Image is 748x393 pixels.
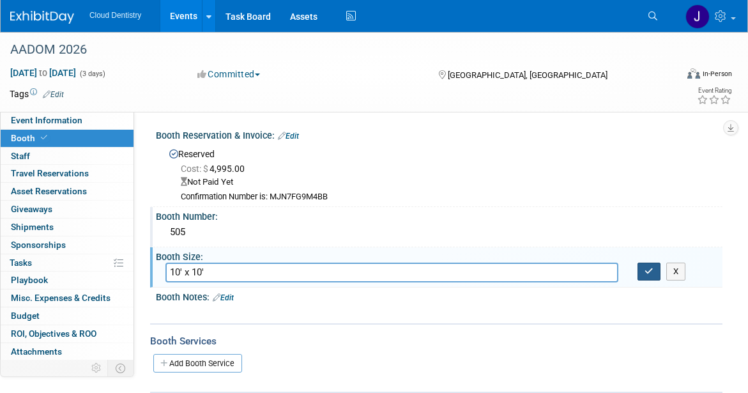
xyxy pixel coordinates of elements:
[41,134,47,141] i: Booth reservation complete
[11,275,48,285] span: Playbook
[11,186,87,196] span: Asset Reservations
[1,219,134,236] a: Shipments
[702,69,732,79] div: In-Person
[11,346,62,357] span: Attachments
[685,4,710,29] img: Jessica Estrada
[10,67,77,79] span: [DATE] [DATE]
[86,360,108,376] td: Personalize Event Tab Strip
[1,289,134,307] a: Misc. Expenses & Credits
[1,183,134,200] a: Asset Reservations
[213,293,234,302] a: Edit
[1,148,134,165] a: Staff
[278,132,299,141] a: Edit
[10,11,74,24] img: ExhibitDay
[37,68,49,78] span: to
[687,68,700,79] img: Format-Inperson.png
[10,258,32,268] span: Tasks
[1,325,134,343] a: ROI, Objectives & ROO
[150,334,722,348] div: Booth Services
[1,254,134,272] a: Tasks
[89,11,141,20] span: Cloud Dentistry
[11,293,111,303] span: Misc. Expenses & Credits
[11,168,89,178] span: Travel Reservations
[11,240,66,250] span: Sponsorships
[1,343,134,360] a: Attachments
[156,288,722,304] div: Booth Notes:
[1,130,134,147] a: Booth
[11,204,52,214] span: Giveaways
[181,192,713,203] div: Confirmation Number is: MJN7FG9M4BB
[156,207,722,223] div: Booth Number:
[448,70,607,80] span: [GEOGRAPHIC_DATA], [GEOGRAPHIC_DATA]
[108,360,134,376] td: Toggle Event Tabs
[1,307,134,325] a: Budget
[1,236,134,254] a: Sponsorships
[181,164,210,174] span: Cost: $
[79,70,105,78] span: (3 days)
[153,354,242,373] a: Add Booth Service
[1,272,134,289] a: Playbook
[165,222,713,242] div: 505
[11,328,96,339] span: ROI, Objectives & ROO
[11,311,40,321] span: Budget
[1,112,134,129] a: Event Information
[11,151,30,161] span: Staff
[11,222,54,232] span: Shipments
[181,176,713,189] div: Not Paid Yet
[156,247,722,263] div: Booth Size:
[1,165,134,182] a: Travel Reservations
[43,90,64,99] a: Edit
[697,88,731,94] div: Event Rating
[666,263,686,281] button: X
[11,133,50,143] span: Booth
[193,68,265,81] button: Committed
[11,115,82,125] span: Event Information
[10,88,64,100] td: Tags
[620,66,732,86] div: Event Format
[181,164,250,174] span: 4,995.00
[1,201,134,218] a: Giveaways
[6,38,662,61] div: AADOM 2026
[156,126,722,143] div: Booth Reservation & Invoice:
[165,144,713,203] div: Reserved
